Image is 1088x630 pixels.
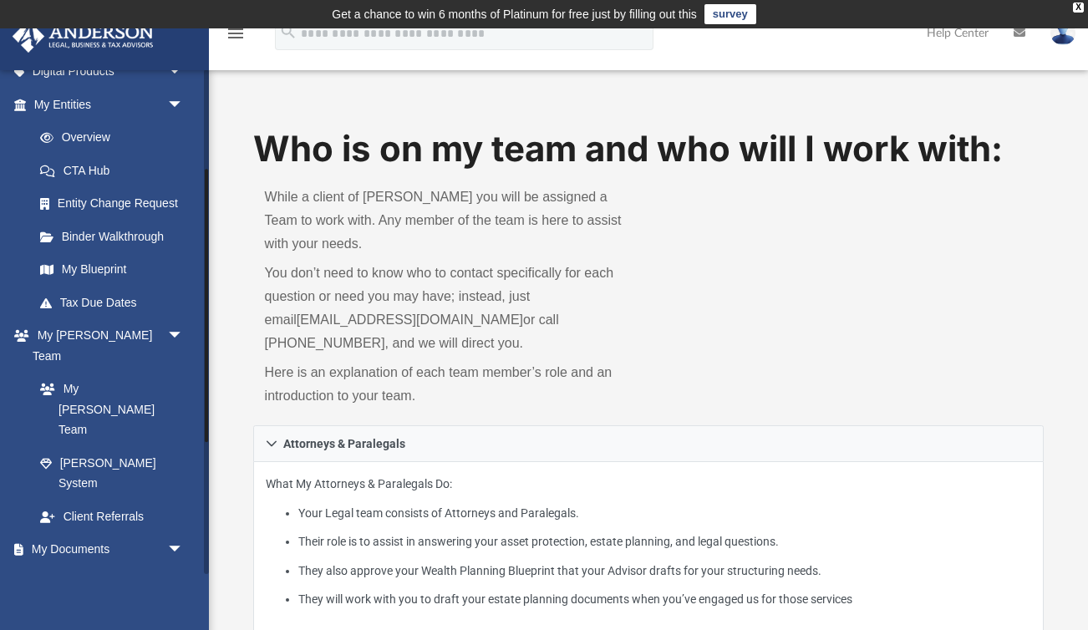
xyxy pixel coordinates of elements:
h1: Who is on my team and who will I work with: [253,124,1045,174]
span: arrow_drop_down [167,533,201,567]
i: menu [226,23,246,43]
a: Attorneys & Paralegals [253,425,1045,462]
a: survey [704,4,756,24]
a: Overview [23,121,209,155]
a: My [PERSON_NAME] Teamarrow_drop_down [12,319,201,373]
li: Their role is to assist in answering your asset protection, estate planning, and legal questions. [298,531,1032,552]
a: Client Referrals [23,500,201,533]
a: My Documentsarrow_drop_down [12,533,209,566]
li: Your Legal team consists of Attorneys and Paralegals. [298,503,1032,524]
li: They also approve your Wealth Planning Blueprint that your Advisor drafts for your structuring ne... [298,561,1032,582]
i: search [279,23,297,41]
a: Binder Walkthrough [23,220,209,253]
a: My Entitiesarrow_drop_down [12,88,209,121]
img: User Pic [1050,21,1075,45]
a: menu [226,32,246,43]
li: They will work with you to draft your estate planning documents when you’ve engaged us for those ... [298,589,1032,610]
a: [PERSON_NAME] System [23,446,201,500]
a: My [PERSON_NAME] Team [23,373,192,447]
a: Digital Productsarrow_drop_down [12,55,209,89]
span: arrow_drop_down [167,88,201,122]
img: Anderson Advisors Platinum Portal [8,20,159,53]
span: Attorneys & Paralegals [283,438,405,450]
div: close [1073,3,1084,13]
p: While a client of [PERSON_NAME] you will be assigned a Team to work with. Any member of the team ... [265,185,637,256]
p: What My Attorneys & Paralegals Do: [266,474,1032,610]
a: [EMAIL_ADDRESS][DOMAIN_NAME] [297,312,523,327]
div: Get a chance to win 6 months of Platinum for free just by filling out this [332,4,697,24]
a: Box [23,566,209,599]
p: Here is an explanation of each team member’s role and an introduction to your team. [265,361,637,408]
p: You don’t need to know who to contact specifically for each question or need you may have; instea... [265,262,637,355]
a: My Blueprint [23,253,201,287]
span: arrow_drop_down [167,55,201,89]
a: Entity Change Request [23,187,209,221]
a: CTA Hub [23,154,209,187]
span: arrow_drop_down [167,319,201,353]
a: Tax Due Dates [23,286,209,319]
